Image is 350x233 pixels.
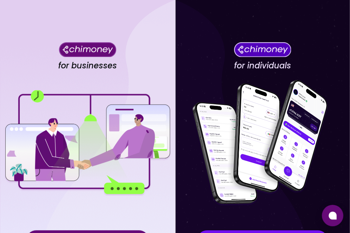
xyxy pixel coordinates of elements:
button: Open chat window [322,205,343,226]
img: Chimoney for businesses [59,42,116,57]
h4: for individuals [234,61,291,71]
img: for businesses [4,90,171,196]
h4: for businesses [58,61,117,71]
img: Chimoney for individuals [234,42,291,57]
img: for individuals [179,76,346,210]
